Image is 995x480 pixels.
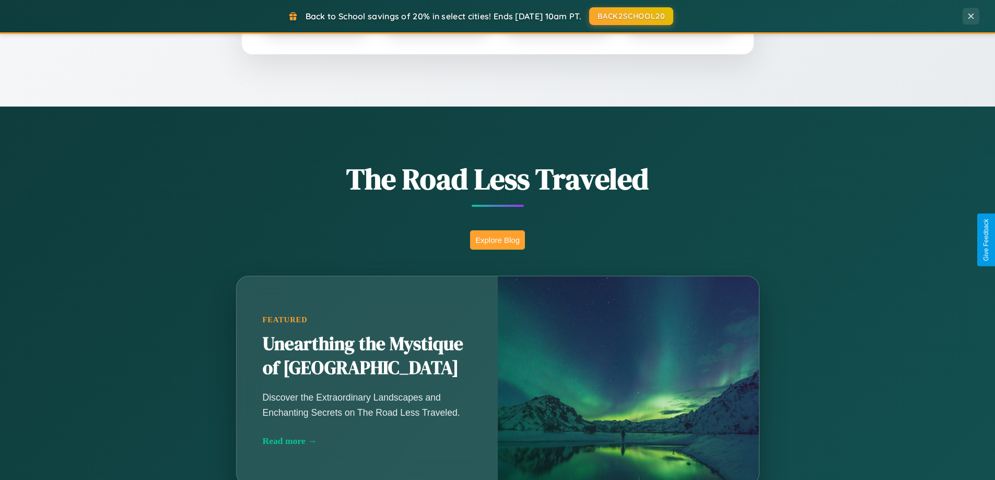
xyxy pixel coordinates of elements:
[263,390,472,419] p: Discover the Extraordinary Landscapes and Enchanting Secrets on The Road Less Traveled.
[470,230,525,250] button: Explore Blog
[263,436,472,447] div: Read more →
[184,159,811,199] h1: The Road Less Traveled
[306,11,581,21] span: Back to School savings of 20% in select cities! Ends [DATE] 10am PT.
[982,219,990,261] div: Give Feedback
[263,332,472,380] h2: Unearthing the Mystique of [GEOGRAPHIC_DATA]
[263,315,472,324] div: Featured
[589,7,673,25] button: BACK2SCHOOL20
